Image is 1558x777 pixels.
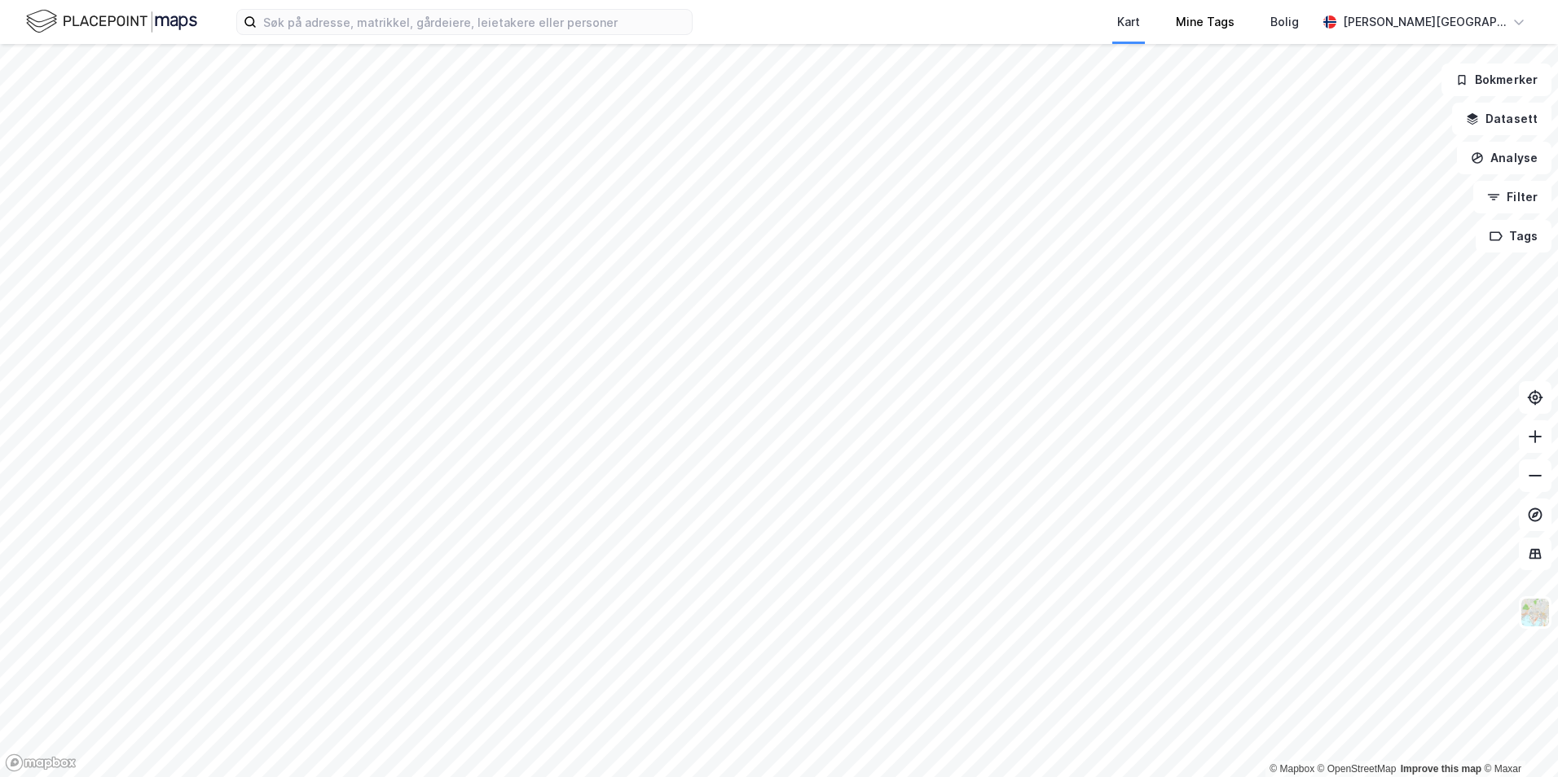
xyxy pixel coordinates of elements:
button: Analyse [1457,142,1551,174]
a: OpenStreetMap [1318,763,1397,775]
input: Søk på adresse, matrikkel, gårdeiere, leietakere eller personer [257,10,692,34]
a: Improve this map [1401,763,1481,775]
button: Tags [1476,220,1551,252]
div: [PERSON_NAME][GEOGRAPHIC_DATA] [1343,12,1506,32]
div: Kart [1117,12,1140,32]
img: logo.f888ab2527a4732fd821a326f86c7f29.svg [26,7,197,36]
img: Z [1520,597,1551,628]
iframe: Chat Widget [1477,699,1558,777]
div: Bolig [1270,12,1299,32]
div: Mine Tags [1176,12,1235,32]
a: Mapbox [1270,763,1314,775]
button: Datasett [1452,103,1551,135]
div: Kontrollprogram for chat [1477,699,1558,777]
button: Bokmerker [1441,64,1551,96]
a: Mapbox homepage [5,753,77,772]
button: Filter [1473,181,1551,213]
